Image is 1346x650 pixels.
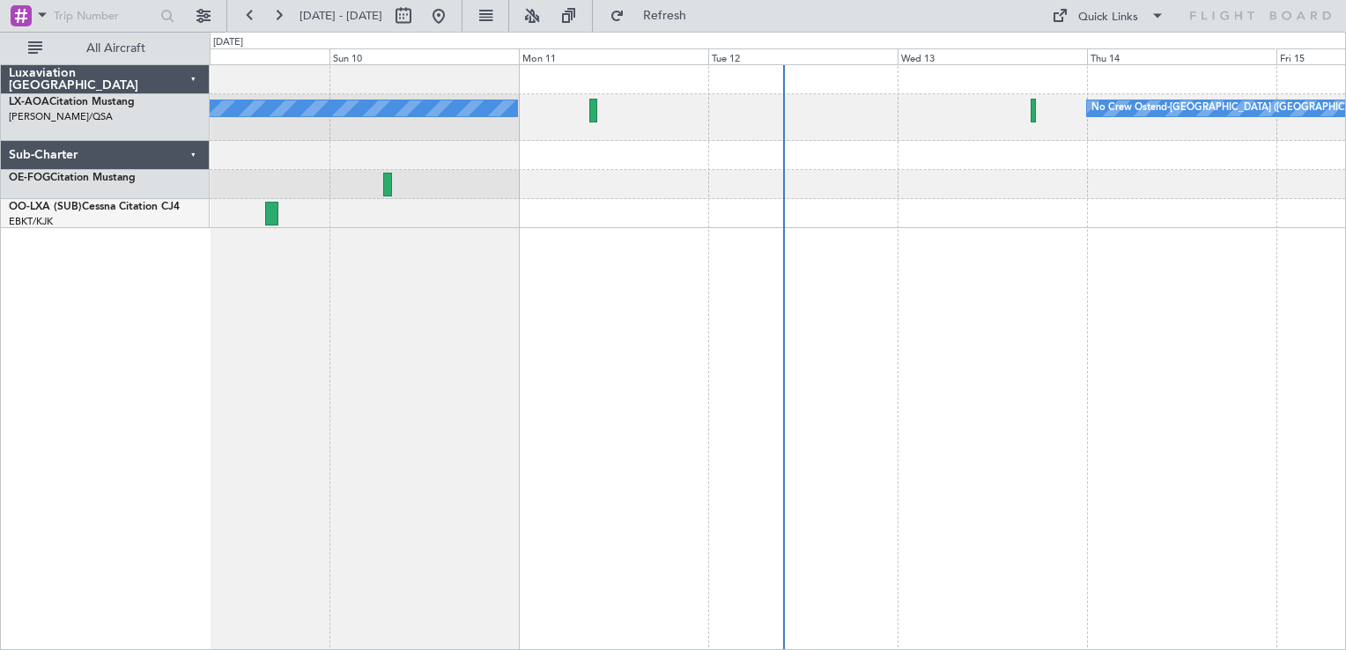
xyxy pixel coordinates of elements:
[9,173,50,183] span: OE-FOG
[1087,48,1276,64] div: Thu 14
[9,215,53,228] a: EBKT/KJK
[300,8,382,24] span: [DATE] - [DATE]
[9,173,136,183] a: OE-FOGCitation Mustang
[9,97,49,107] span: LX-AOA
[602,2,707,30] button: Refresh
[519,48,708,64] div: Mon 11
[9,110,113,123] a: [PERSON_NAME]/QSA
[329,48,519,64] div: Sun 10
[9,202,82,212] span: OO-LXA (SUB)
[140,48,329,64] div: Sat 9
[213,35,243,50] div: [DATE]
[1078,9,1138,26] div: Quick Links
[708,48,898,64] div: Tue 12
[46,42,186,55] span: All Aircraft
[628,10,702,22] span: Refresh
[19,34,191,63] button: All Aircraft
[9,97,135,107] a: LX-AOACitation Mustang
[9,202,180,212] a: OO-LXA (SUB)Cessna Citation CJ4
[1043,2,1173,30] button: Quick Links
[898,48,1087,64] div: Wed 13
[54,3,155,29] input: Trip Number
